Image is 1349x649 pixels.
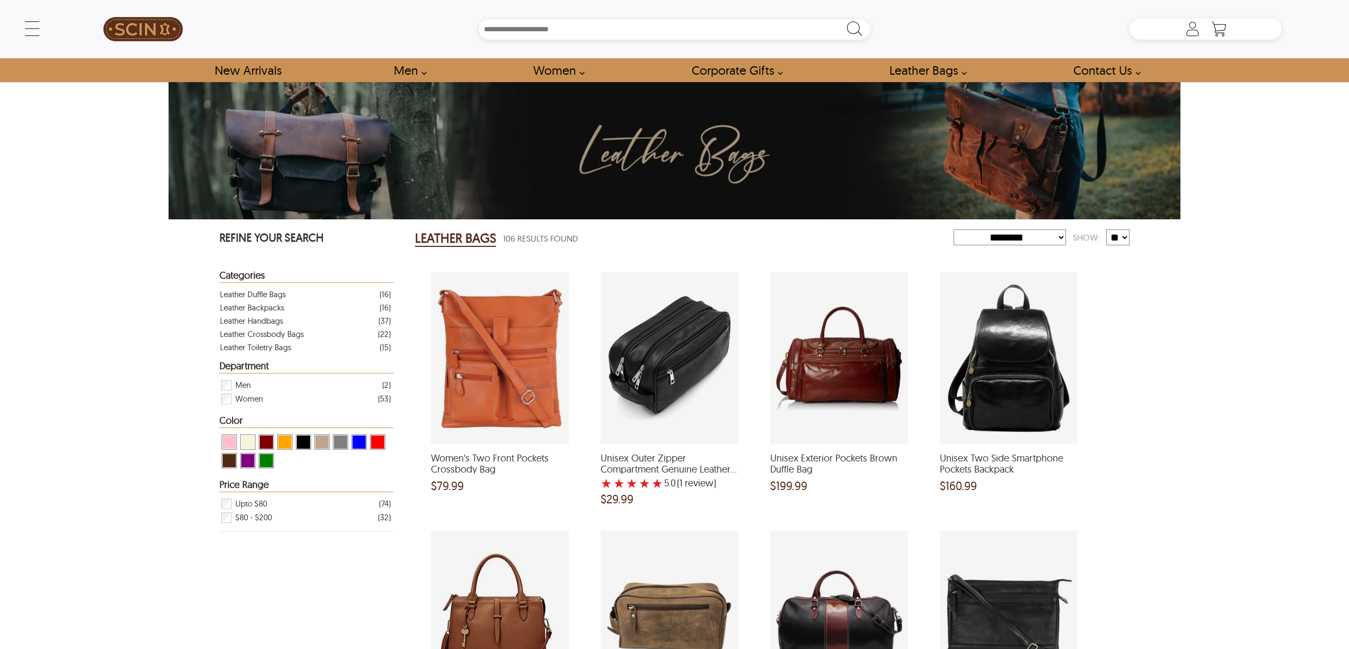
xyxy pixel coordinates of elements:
[382,378,391,392] div: ( 2 )
[240,453,255,468] div: View Purple Leather Bags
[378,392,391,405] div: ( 53 )
[503,232,578,245] span: 106 Results Found
[296,434,311,450] div: View Black Leather Bags
[220,314,391,327] a: Filter Leather Handbags
[521,58,590,82] a: Shop Women Leather Jackets
[169,82,1180,219] img: Shop Real Leather Bags | Authentic Leather Bags
[380,288,391,301] div: ( 16 )
[235,378,251,392] span: Men
[1209,21,1230,37] a: Shopping Cart
[220,314,283,327] div: Leather Handbags
[664,478,676,488] label: 5.0
[415,230,496,247] h2: LEATHER BAGS
[219,230,394,247] p: REFINE YOUR SEARCH
[259,434,274,450] div: View Maroon Leather Bags
[220,378,391,392] div: Filter Men Leather Bags
[220,301,284,314] div: Leather Backpacks
[220,392,391,406] div: Filter Women Leather Bags
[639,478,650,488] label: 4 rating
[220,511,391,524] div: Filter $80 - $200 Leather Bags
[314,434,330,450] div: View Gold Leather Bags
[378,327,391,341] div: ( 22 )
[333,434,348,450] div: View Grey Leather Bags
[380,301,391,314] div: ( 16 )
[770,452,908,475] span: Unisex Exterior Pockets Brown Duffle Bag
[680,58,789,82] a: Shop Leather Corporate Gifts
[219,361,394,374] div: Heading Filter Leather Bags by Department
[67,5,219,53] a: SCIN
[1066,228,1106,247] div: Show:
[415,228,954,249] div: Leather Bags 106 Results Found
[378,511,391,524] div: ( 32 )
[877,58,973,82] a: Shop Leather Bags
[222,434,237,450] div: View Pink Leather Bags
[235,511,272,524] span: $80 - $200
[601,438,738,510] a: Unisex Outer Zipper Compartment Genuine Leather Black Toiletry Bag with a 5 Star Rating 1 Product...
[431,438,569,496] a: Women's Two Front Pockets Crossbody Bag and a price of $79.99
[379,497,391,510] div: ( 74 )
[683,478,713,488] span: review
[351,434,367,450] div: View Blue Leather Bags
[103,5,183,53] img: SCIN
[601,452,738,475] span: Unisex Outer Zipper Compartment Genuine Leather Black Toiletry Bag
[601,478,612,488] label: 1 rating
[220,327,391,341] a: Filter Leather Crossbody Bags
[277,434,293,450] div: View Orange Leather Bags
[235,392,263,406] span: Women
[770,438,908,496] a: Unisex Exterior Pockets Brown Duffle Bag and a price of $199.99
[677,478,683,488] span: (1
[770,481,807,491] span: $199.99
[651,478,663,488] label: 5 rating
[259,453,274,468] div: View Green Leather Bags
[378,314,391,327] div: ( 37 )
[940,481,977,491] span: $160.99
[220,341,291,354] div: Leather Toiletry Bags
[219,479,394,492] div: Heading Filter Leather Bags by Price Range
[240,434,255,450] div: View Beige Leather Bags
[940,452,1078,475] span: Unisex Two Side Smartphone Pockets Backpack
[219,270,394,283] div: Heading Filter Leather Bags by Categories
[219,415,394,428] div: Heading Filter Leather Bags by Color
[370,434,385,450] div: View Red Leather Bags
[677,478,716,488] span: )
[613,478,625,488] label: 2 rating
[220,288,391,301] a: Filter Leather Duffle Bags
[940,438,1078,496] a: Unisex Two Side Smartphone Pockets Backpack and a price of $160.99
[1061,58,1147,82] a: contact-us
[222,453,237,468] div: View Brown ( Brand Color ) Leather Bags
[380,341,391,354] div: ( 15 )
[220,497,391,511] div: Filter Upto $80 Leather Bags
[431,452,569,475] span: Women's Two Front Pockets Crossbody Bag
[220,288,286,301] div: Leather Duffle Bags
[220,327,304,341] div: Leather Crossbody Bags
[601,494,633,504] span: $29.99
[220,341,391,354] a: Filter Leather Toiletry Bags
[431,481,464,491] span: $79.99
[220,301,391,314] a: Filter Leather Backpacks
[626,478,638,488] label: 3 rating
[202,58,293,82] a: Shop New Arrivals
[382,58,433,82] a: shop men's leather jackets
[235,497,267,511] span: Upto $80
